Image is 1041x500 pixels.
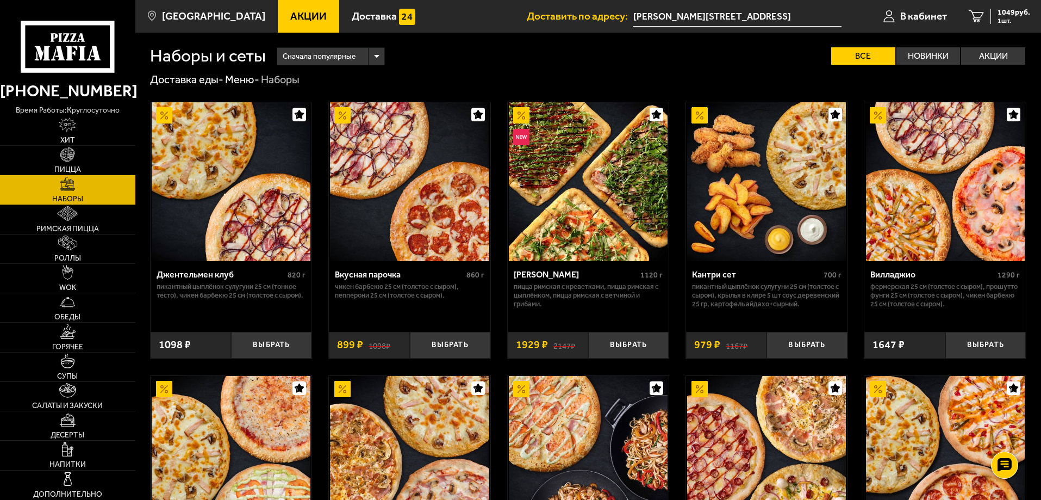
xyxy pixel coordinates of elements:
span: Акции [290,11,327,21]
img: Акционный [334,107,351,124]
div: [PERSON_NAME] [514,269,638,280]
span: Горячее [52,343,83,351]
img: Акционный [691,107,708,124]
span: 1049 руб. [998,9,1030,16]
button: Выбрать [945,332,1026,359]
img: Акционный [870,381,886,397]
img: Акционный [156,381,172,397]
p: Фермерская 25 см (толстое с сыром), Прошутто Фунги 25 см (толстое с сыром), Чикен Барбекю 25 см (... [870,282,1020,308]
span: 1098 ₽ [159,339,191,350]
img: Вкусная парочка [330,102,489,261]
button: Выбрать [588,332,669,359]
span: 979 ₽ [694,339,720,350]
span: Доставить по адресу: [527,11,633,21]
span: Сначала популярные [283,46,356,67]
button: Выбрать [410,332,490,359]
a: АкционныйКантри сет [686,102,847,261]
img: Акционный [870,107,886,124]
a: АкционныйВкусная парочка [329,102,490,261]
img: Джентельмен клуб [152,102,310,261]
a: Меню- [225,73,259,86]
span: Напитки [49,461,86,468]
span: 1647 ₽ [872,339,905,350]
img: Новинка [513,129,529,145]
a: Доставка еды- [150,73,223,86]
span: Дополнительно [33,491,102,498]
span: [GEOGRAPHIC_DATA] [162,11,265,21]
span: 820 г [288,270,306,280]
s: 1167 ₽ [726,339,747,350]
a: АкционныйДжентельмен клуб [151,102,312,261]
a: АкционныйВилладжио [864,102,1026,261]
img: 15daf4d41897b9f0e9f617042186c801.svg [399,9,415,25]
span: Пушкин, Павловское шоссе, 97 [633,7,841,27]
span: Десерты [51,431,84,439]
h1: Наборы и сеты [150,47,266,65]
img: Акционный [691,381,708,397]
p: Пицца Римская с креветками, Пицца Римская с цыплёнком, Пицца Римская с ветчиной и грибами. [514,282,663,308]
div: Вкусная парочка [335,269,464,280]
span: Обеды [54,313,80,321]
img: Вилладжио [866,102,1025,261]
img: Акционный [513,107,529,124]
img: Мама Миа [509,102,668,261]
span: В кабинет [900,11,947,21]
s: 2147 ₽ [553,339,575,350]
img: Акционный [334,381,351,397]
span: 860 г [466,270,484,280]
span: Пицца [54,166,81,174]
img: Акционный [156,107,172,124]
span: Хит [60,137,75,144]
span: 700 г [824,270,841,280]
span: 1120 г [640,270,663,280]
div: Вилладжио [870,269,995,280]
s: 1098 ₽ [369,339,390,350]
button: Выбрать [766,332,847,359]
p: Чикен Барбекю 25 см (толстое с сыром), Пепперони 25 см (толстое с сыром). [335,282,484,300]
span: 1929 ₽ [516,339,548,350]
label: Новинки [896,47,961,65]
span: Доставка [352,11,397,21]
span: Наборы [52,195,83,203]
p: Пикантный цыплёнок сулугуни 25 см (тонкое тесто), Чикен Барбекю 25 см (толстое с сыром). [157,282,306,300]
img: Акционный [513,381,529,397]
div: Джентельмен клуб [157,269,285,280]
div: Кантри сет [692,269,821,280]
a: АкционныйНовинкаМама Миа [508,102,669,261]
label: Все [831,47,895,65]
span: WOK [59,284,76,292]
div: Наборы [261,73,300,87]
span: Римская пицца [36,225,99,233]
span: Супы [57,373,78,380]
input: Ваш адрес доставки [633,7,841,27]
img: Кантри сет [687,102,846,261]
button: Выбрать [231,332,311,359]
span: 1 шт. [998,17,1030,24]
label: Акции [961,47,1025,65]
span: 899 ₽ [337,339,363,350]
span: Салаты и закуски [32,402,103,410]
span: 1290 г [998,270,1020,280]
p: Пикантный цыплёнок сулугуни 25 см (толстое с сыром), крылья в кляре 5 шт соус деревенский 25 гр, ... [692,282,841,308]
span: Роллы [54,255,81,262]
